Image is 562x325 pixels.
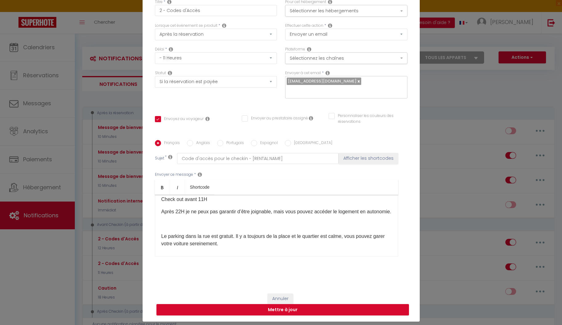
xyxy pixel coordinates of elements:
button: Sélectionner les hébergements [285,5,407,17]
label: Envoyer à cet email [285,70,321,76]
a: Italic [170,180,185,195]
i: Message [198,172,202,177]
i: Envoyer au prestataire si il est assigné [309,116,313,121]
i: Recipient [325,70,330,75]
p: Le parking dans la rue est gratuit. Il y a toujours de la place et le quartier est calme, vous po... [161,233,392,247]
label: Délai [155,46,164,52]
button: Afficher les shortcodes [339,153,398,164]
p: Après 22H je ne peux pas garantir d’être joignable, mais vous pouvez accéder le logement en auton... [161,208,392,215]
label: Envoyez au voyageur [161,116,204,123]
div: ​ [155,195,398,256]
label: Sujet [155,155,164,162]
label: Anglais [193,140,210,147]
button: Mettre à jour [156,304,409,316]
label: Statut [155,70,166,76]
label: Portugais [223,140,244,147]
p: Check out avant 11H [161,196,392,203]
a: Bold [155,180,170,195]
i: Subject [168,154,172,159]
i: Booking status [168,70,172,75]
label: Lorsque cet événement se produit [155,23,217,29]
label: Plateforme [285,46,305,52]
label: Espagnol [257,140,278,147]
button: Sélectionnez les chaînes [285,52,407,64]
label: [GEOGRAPHIC_DATA] [291,140,332,147]
button: Annuler [268,294,293,304]
i: Event Occur [222,23,226,28]
p: ​ [161,252,392,260]
label: Français [161,140,180,147]
i: Action Type [328,23,332,28]
span: [EMAIL_ADDRESS][DOMAIN_NAME] [288,78,357,84]
label: Effectuer cette action [285,23,323,29]
label: Envoyer ce message [155,172,193,178]
i: Envoyer au voyageur [205,116,210,121]
a: Shortcode [185,180,215,195]
i: Action Channel [307,47,311,52]
i: Action Time [169,47,173,52]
